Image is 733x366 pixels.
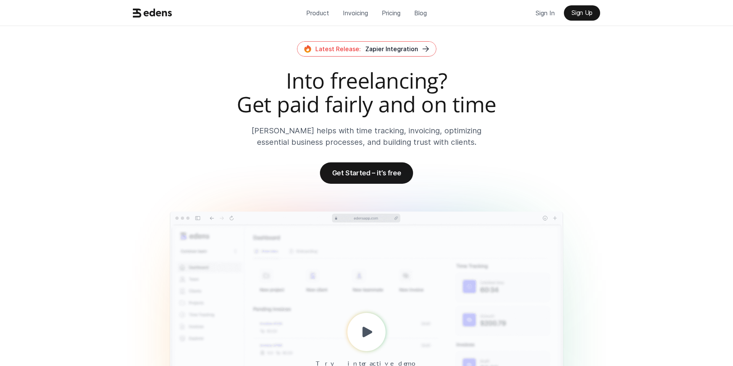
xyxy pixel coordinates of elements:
p: Sign In [536,7,555,19]
a: Get Started – it’s free [320,162,413,184]
a: Invoicing [337,5,374,21]
a: Pricing [376,5,407,21]
p: Invoicing [343,7,368,19]
span: Latest Release: [315,45,361,53]
a: Sign Up [564,5,600,21]
p: Sign Up [572,9,593,16]
p: Product [306,7,329,19]
p: [PERSON_NAME] helps with time tracking, invoicing, optimizing essential business processes, and b... [237,125,496,148]
p: Get Started – it’s free [332,169,401,177]
p: Blog [414,7,427,19]
a: Blog [408,5,433,21]
span: Zapier Integration [365,45,418,53]
h2: Into freelancing? Get paid fairly and on time [130,69,603,116]
a: Product [300,5,335,21]
a: Sign In [530,5,561,21]
p: Pricing [382,7,400,19]
a: Latest Release:Zapier Integration [297,41,436,57]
